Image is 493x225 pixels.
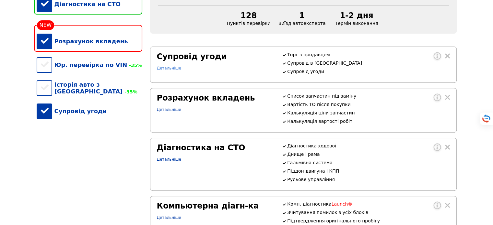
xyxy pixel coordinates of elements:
[333,11,380,20] div: 1-2 дня
[157,201,275,210] div: Компьютерна діагн-ка
[123,89,137,94] span: -35%
[287,52,450,57] p: Торг з продавцем
[157,66,181,70] a: Детальніше
[157,157,181,162] a: Детальніше
[287,201,450,207] p: Комп. діагностика
[275,11,330,26] div: Виїзд автоексперта
[287,93,450,99] p: Список запчастин під заміну
[157,52,275,61] div: Супровід угоди
[287,102,450,107] p: Вартість ТО після покупки
[287,160,450,165] p: Гальмівна система
[287,60,450,66] p: Супровід в [GEOGRAPHIC_DATA]
[37,75,142,101] div: Історія авто з [GEOGRAPHIC_DATA]
[332,201,353,207] span: Launch®
[278,11,326,20] div: 1
[157,93,275,102] div: Розрахунок вкладень
[329,11,383,26] div: Термін виконання
[287,69,450,74] p: Супровід угоди
[157,107,181,112] a: Детальніше
[287,210,450,215] p: Зчитування помилок з усіх блоків
[37,55,142,75] div: Юр. перевірка по VIN
[37,101,142,121] div: Супровід угоди
[127,63,142,68] span: -35%
[223,11,275,26] div: Пунктів перевірки
[287,168,450,174] p: Піддон двигуна і КПП
[157,143,275,152] div: Діагностика на СТО
[37,31,142,51] div: Розрахунок вкладень
[287,177,450,182] p: Рульове управління
[287,218,450,223] p: Підтвердження оригінального пробігу
[287,143,450,148] p: Діагностика ходової
[287,152,450,157] p: Днище і рама
[287,110,450,115] p: Калькуляція ціни запчастин
[227,11,271,20] div: 128
[157,215,181,220] a: Детальніше
[287,119,450,124] p: Калькуляція вартості робіт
